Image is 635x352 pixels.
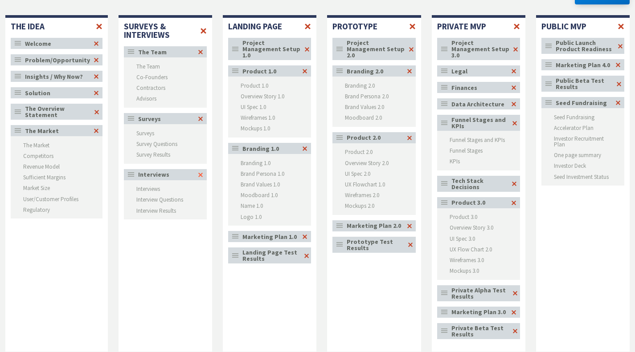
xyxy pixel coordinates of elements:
[451,101,508,107] div: Data Architecture
[541,122,624,133] li: Accelerator Plan
[25,105,90,118] div: The Overview Statement
[541,150,624,161] li: One page summary
[332,22,377,31] div: Prototype
[437,22,486,31] div: Private MVP
[437,156,520,166] li: KPIs
[332,80,415,91] li: Branding 2.0
[25,128,90,134] div: The Market
[451,68,508,74] div: Legal
[124,83,207,93] li: Contractors
[228,211,311,222] li: Logo 1.0
[347,239,404,251] div: Prototype Test Results
[437,266,520,276] li: Mockups 3.0
[437,255,520,265] li: Wireframes 3.0
[25,40,90,47] div: Welcome
[124,149,207,160] li: Survey Results
[556,100,612,106] div: Seed Fundraising
[451,287,509,299] div: Private Alpha Test Results
[124,93,207,104] li: Advisors
[437,145,520,156] li: Funnel Stages
[347,223,403,229] div: Marketing Plan 2.0
[242,68,299,74] div: Product 1.0
[242,146,299,152] div: Branding 1.0
[124,72,207,83] li: Co-Founders
[541,112,624,122] li: Seed Fundraising
[332,158,415,168] li: Overview Story 2.0
[228,190,311,201] li: Moodboard 1.0
[11,161,102,172] li: Revenue Model
[228,113,311,123] li: Wireframes 1.0
[451,325,509,337] div: Private Beta Test Results
[347,40,405,58] div: Project Management Setup 2.0
[451,117,508,129] div: Funnel Stages and KPIs
[228,91,311,101] li: Overview Story 1.0
[124,22,198,39] div: Surveys & Interviews
[138,49,194,55] div: The Team
[25,73,90,80] div: Insights / Why Now?
[332,147,415,158] li: Product 2.0
[11,172,102,183] li: Sufficient Margins
[451,40,510,58] div: Project Management Setup 3.0
[11,204,102,215] li: Regulatory
[451,85,508,91] div: Finances
[124,61,207,72] li: The Team
[332,113,415,123] li: Moodboard 2.0
[556,40,614,52] div: Public Launch Product Readiness
[541,133,624,150] li: Investor Recruitment Plan
[124,128,207,138] li: Surveys
[228,201,311,211] li: Name 1.0
[11,140,102,150] li: The Market
[25,90,90,96] div: Solution
[437,233,520,244] li: UI Spec 3.0
[228,80,311,91] li: Product 1.0
[124,184,207,194] li: Interviews
[332,168,415,179] li: UI Spec 2.0
[437,223,520,233] li: Overview Story 3.0
[124,194,207,205] li: Interview Questions
[25,57,90,63] div: Problem/Opportunity
[11,194,102,204] li: User/Customer Profiles
[541,22,586,31] div: Public MVP
[332,190,415,201] li: Wireframes 2.0
[242,40,301,58] div: Project Management Setup 1.0
[332,201,415,211] li: Mockups 2.0
[437,134,520,145] li: Funnel Stages and KPIs
[11,183,102,194] li: Market Size
[556,77,613,90] div: Public Beta Test Results
[437,244,520,255] li: UX Flow Chart 2.0
[124,205,207,216] li: Interview Results
[228,168,311,179] li: Brand Persona 1.0
[228,123,311,134] li: Mockups 1.0
[541,171,624,182] li: Seed Investment Status
[242,249,300,262] div: Landing Page Test Results
[138,116,194,122] div: Surveys
[332,179,415,190] li: UX Flowchart 1.0
[347,134,403,141] div: Product 2.0
[556,62,612,68] div: Marketing Plan 4.0
[124,138,207,149] li: Survey Questions
[228,101,311,112] li: UI Spec 1.0
[541,161,624,171] li: Investor Deck
[228,158,311,168] li: Branding 1.0
[437,212,520,223] li: Product 3.0
[138,171,194,178] div: Interviews
[11,22,45,31] div: The Idea
[451,178,508,190] div: Tech Stack Decisions
[228,22,282,31] div: Landing Page
[451,199,508,206] div: Product 3.0
[451,309,508,315] div: Marketing Plan 3.0
[332,91,415,101] li: Brand Persona 2.0
[332,101,415,112] li: Brand Values 2.0
[242,234,299,240] div: Marketing Plan 1.0
[228,179,311,190] li: Brand Values 1.0
[11,150,102,161] li: Competitors
[347,68,403,74] div: Branding 2.0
